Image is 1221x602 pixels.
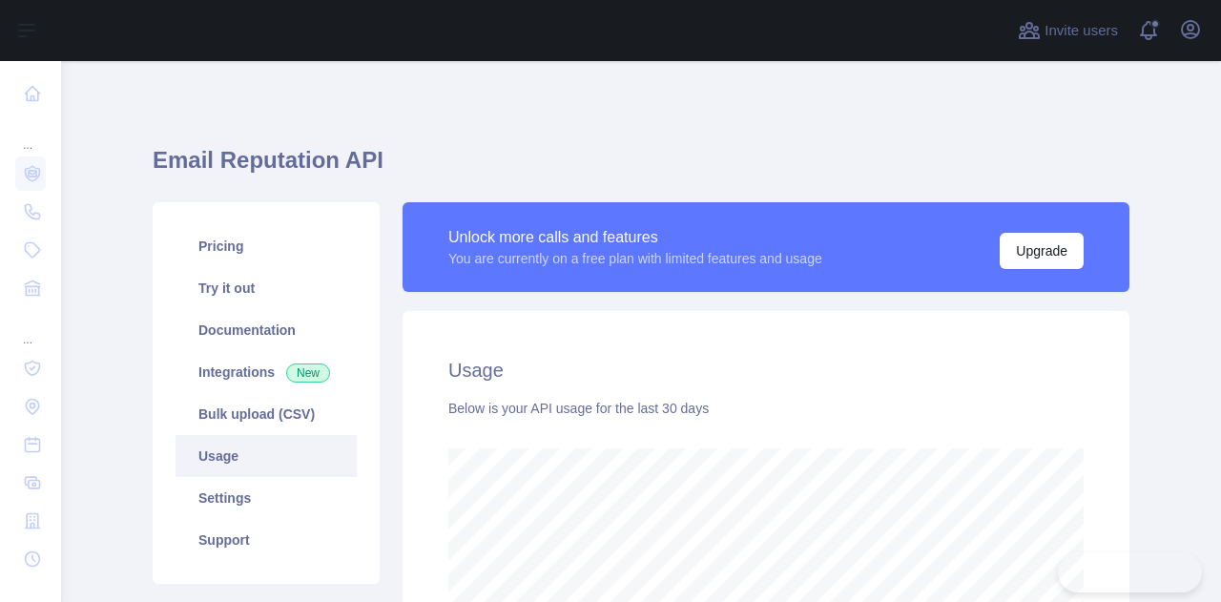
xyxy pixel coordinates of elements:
div: Unlock more calls and features [448,226,822,249]
a: Integrations New [176,351,357,393]
div: You are currently on a free plan with limited features and usage [448,249,822,268]
button: Invite users [1014,15,1122,46]
a: Pricing [176,225,357,267]
div: ... [15,114,46,153]
a: Bulk upload (CSV) [176,393,357,435]
a: Documentation [176,309,357,351]
iframe: Toggle Customer Support [1058,552,1202,592]
h1: Email Reputation API [153,145,1129,191]
a: Settings [176,477,357,519]
button: Upgrade [1000,233,1084,269]
a: Support [176,519,357,561]
span: New [286,363,330,383]
a: Usage [176,435,357,477]
div: Below is your API usage for the last 30 days [448,399,1084,418]
a: Try it out [176,267,357,309]
div: ... [15,309,46,347]
h2: Usage [448,357,1084,384]
span: Invite users [1045,20,1118,42]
